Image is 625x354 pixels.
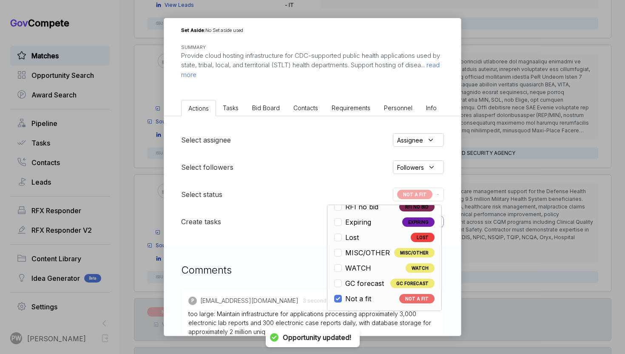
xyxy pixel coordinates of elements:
[283,333,351,342] b: Opportunity updated!
[181,162,233,172] h5: Select followers
[181,27,205,33] span: Set Aside:
[426,104,437,111] span: Info
[181,217,221,227] h5: Create tasks
[345,202,378,212] span: RFI no bid
[402,217,435,227] span: EXPIRING
[205,27,243,33] span: No Set aside used
[181,44,430,51] h5: SUMMARY
[293,104,318,111] span: Contacts
[181,263,444,278] h3: Comments
[397,190,432,199] span: NOT A FIT
[332,104,370,111] span: Requirements
[188,309,437,336] div: too large: Maintain infrastructure for applications processing approximately 3,000 electronic lab...
[345,248,390,258] span: MISC/OTHER
[399,202,435,211] span: RFI NO BID
[397,136,423,145] span: Assignee
[399,294,435,303] span: NOT A FIT
[345,232,359,243] span: Lost
[181,189,222,200] h5: Select status
[345,294,371,304] span: Not a fit
[223,104,239,111] span: Tasks
[390,279,435,288] span: GC FORECAST
[406,263,435,273] span: WATCH
[191,297,194,304] span: P
[188,105,209,112] span: Actions
[345,217,371,227] span: Expiring
[397,163,424,172] span: Followers
[345,278,384,288] span: GC forecast
[345,263,371,273] span: WATCH
[394,248,435,257] span: MISC/OTHER
[252,104,280,111] span: Bid Board
[411,233,435,242] span: LOST
[200,296,298,305] span: [EMAIL_ADDRESS][DOMAIN_NAME]
[181,51,444,80] p: Provide cloud hosting infrastructure for CDC-supported public health applications used by state, ...
[303,297,339,305] span: 3 seconds ago
[384,104,412,111] span: Personnel
[181,135,231,145] h5: Select assignee
[181,61,440,79] span: read more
